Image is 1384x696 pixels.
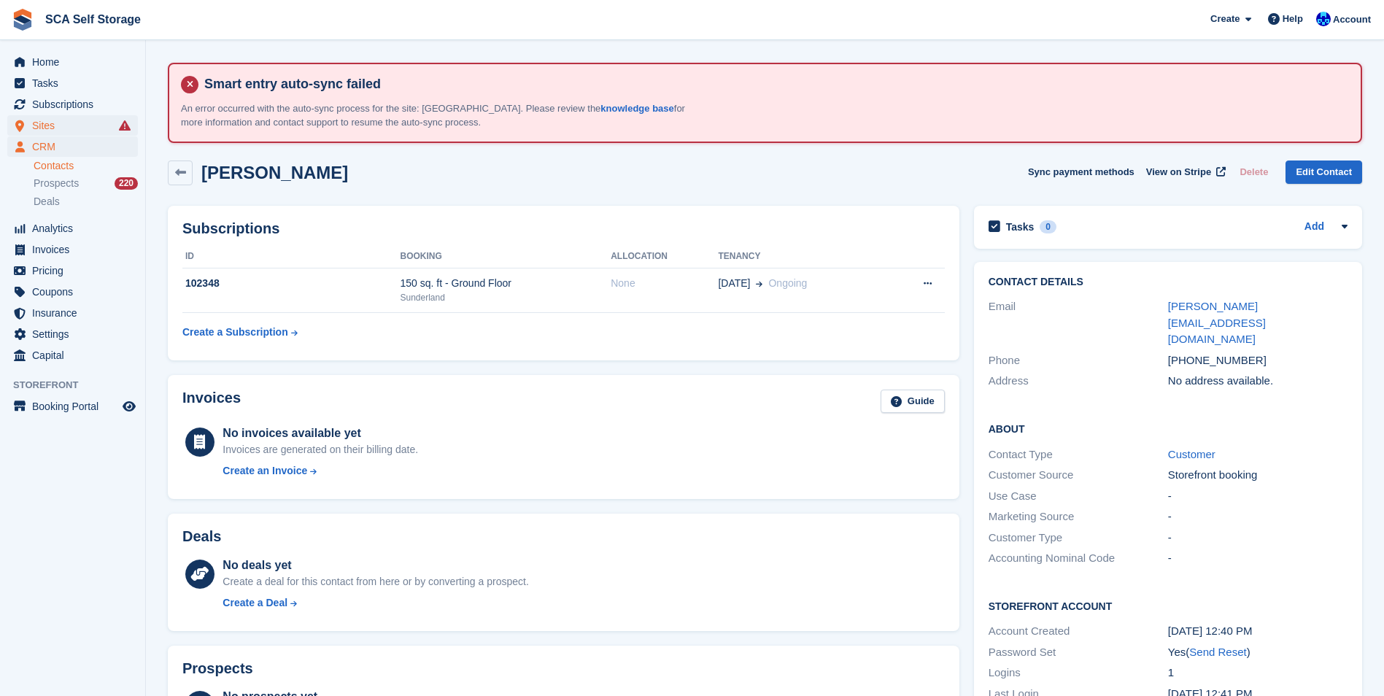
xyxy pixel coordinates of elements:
[1283,12,1303,26] span: Help
[39,7,147,31] a: SCA Self Storage
[600,103,673,114] a: knowledge base
[182,325,288,340] div: Create a Subscription
[7,282,138,302] a: menu
[182,660,253,677] h2: Prospects
[1040,220,1056,233] div: 0
[32,345,120,366] span: Capital
[768,277,807,289] span: Ongoing
[120,398,138,415] a: Preview store
[34,195,60,209] span: Deals
[182,276,401,291] div: 102348
[1168,644,1348,661] div: Yes
[32,239,120,260] span: Invoices
[7,136,138,157] a: menu
[182,220,945,237] h2: Subscriptions
[1028,161,1134,185] button: Sync payment methods
[1168,467,1348,484] div: Storefront booking
[32,324,120,344] span: Settings
[7,303,138,323] a: menu
[1168,488,1348,505] div: -
[989,277,1348,288] h2: Contact Details
[223,442,418,457] div: Invoices are generated on their billing date.
[401,276,611,291] div: 150 sq. ft - Ground Floor
[1006,220,1035,233] h2: Tasks
[32,218,120,239] span: Analytics
[989,509,1168,525] div: Marketing Source
[1168,373,1348,390] div: No address available.
[1304,219,1324,236] a: Add
[989,598,1348,613] h2: Storefront Account
[1168,509,1348,525] div: -
[1189,646,1246,658] a: Send Reset
[223,595,528,611] a: Create a Deal
[989,530,1168,546] div: Customer Type
[611,276,718,291] div: None
[7,239,138,260] a: menu
[989,373,1168,390] div: Address
[223,557,528,574] div: No deals yet
[32,282,120,302] span: Coupons
[989,665,1168,681] div: Logins
[1168,623,1348,640] div: [DATE] 12:40 PM
[401,245,611,268] th: Booking
[7,73,138,93] a: menu
[7,94,138,115] a: menu
[201,163,348,182] h2: [PERSON_NAME]
[32,73,120,93] span: Tasks
[223,463,418,479] a: Create an Invoice
[223,463,307,479] div: Create an Invoice
[1146,165,1211,179] span: View on Stripe
[611,245,718,268] th: Allocation
[34,159,138,173] a: Contacts
[7,345,138,366] a: menu
[989,298,1168,348] div: Email
[989,644,1168,661] div: Password Set
[181,101,692,130] p: An error occurred with the auto-sync process for the site: [GEOGRAPHIC_DATA]. Please review the f...
[182,528,221,545] h2: Deals
[34,194,138,209] a: Deals
[7,260,138,281] a: menu
[119,120,131,131] i: Smart entry sync failures have occurred
[32,260,120,281] span: Pricing
[7,324,138,344] a: menu
[13,378,145,393] span: Storefront
[989,488,1168,505] div: Use Case
[32,396,120,417] span: Booking Portal
[182,319,298,346] a: Create a Subscription
[989,623,1168,640] div: Account Created
[223,595,287,611] div: Create a Deal
[12,9,34,31] img: stora-icon-8386f47178a22dfd0bd8f6a31ec36ba5ce8667c1dd55bd0f319d3a0aa187defe.svg
[1234,161,1274,185] button: Delete
[1210,12,1240,26] span: Create
[7,218,138,239] a: menu
[1168,550,1348,567] div: -
[1168,665,1348,681] div: 1
[989,467,1168,484] div: Customer Source
[223,574,528,589] div: Create a deal for this contact from here or by converting a prospect.
[115,177,138,190] div: 220
[1286,161,1362,185] a: Edit Contact
[1168,352,1348,369] div: [PHONE_NUMBER]
[32,136,120,157] span: CRM
[7,396,138,417] a: menu
[32,52,120,72] span: Home
[182,390,241,414] h2: Invoices
[32,94,120,115] span: Subscriptions
[1186,646,1250,658] span: ( )
[989,550,1168,567] div: Accounting Nominal Code
[1168,448,1215,460] a: Customer
[1333,12,1371,27] span: Account
[34,177,79,190] span: Prospects
[223,425,418,442] div: No invoices available yet
[182,245,401,268] th: ID
[32,115,120,136] span: Sites
[198,76,1349,93] h4: Smart entry auto-sync failed
[34,176,138,191] a: Prospects 220
[32,303,120,323] span: Insurance
[1140,161,1229,185] a: View on Stripe
[1316,12,1331,26] img: Kelly Neesham
[989,446,1168,463] div: Contact Type
[989,421,1348,436] h2: About
[989,352,1168,369] div: Phone
[718,276,750,291] span: [DATE]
